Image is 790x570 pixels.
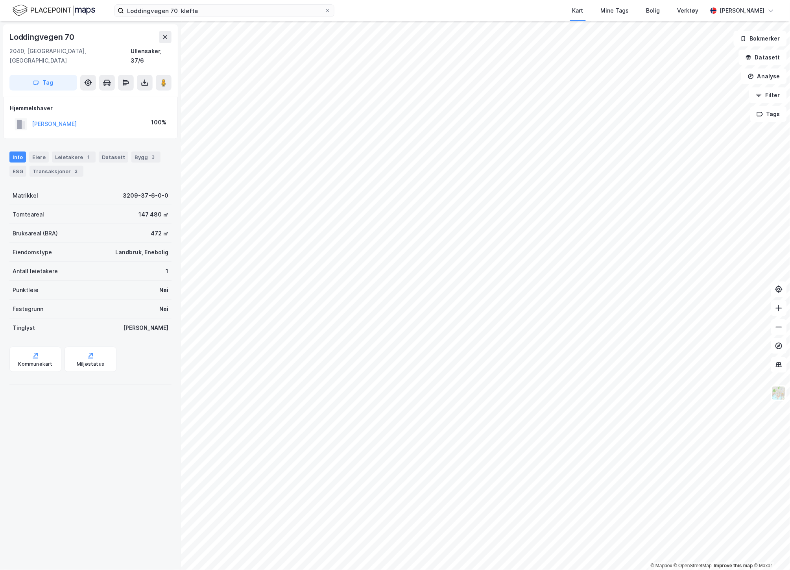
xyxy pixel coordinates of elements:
[85,153,92,161] div: 1
[13,4,95,17] img: logo.f888ab2527a4732fd821a326f86c7f29.svg
[750,106,787,122] button: Tags
[151,229,168,238] div: 472 ㎡
[29,152,49,163] div: Eiere
[115,248,168,257] div: Landbruk, Enebolig
[13,266,58,276] div: Antall leietakere
[10,104,171,113] div: Hjemmelshaver
[18,361,52,367] div: Kommunekart
[13,285,39,295] div: Punktleie
[13,229,58,238] div: Bruksareal (BRA)
[77,361,104,367] div: Miljøstatus
[674,563,712,569] a: OpenStreetMap
[131,152,161,163] div: Bygg
[741,68,787,84] button: Analyse
[772,386,786,401] img: Z
[9,75,77,91] button: Tag
[601,6,629,15] div: Mine Tags
[9,166,26,177] div: ESG
[677,6,699,15] div: Verktøy
[749,87,787,103] button: Filter
[651,563,672,569] a: Mapbox
[150,153,157,161] div: 3
[13,210,44,219] div: Tomteareal
[123,323,168,333] div: [PERSON_NAME]
[52,152,96,163] div: Leietakere
[159,304,168,314] div: Nei
[13,191,38,200] div: Matrikkel
[739,50,787,65] button: Datasett
[714,563,753,569] a: Improve this map
[159,285,168,295] div: Nei
[751,532,790,570] div: Kontrollprogram for chat
[734,31,787,46] button: Bokmerker
[99,152,128,163] div: Datasett
[138,210,168,219] div: 147 480 ㎡
[166,266,168,276] div: 1
[751,532,790,570] iframe: Chat Widget
[72,167,80,175] div: 2
[572,6,583,15] div: Kart
[13,323,35,333] div: Tinglyst
[13,248,52,257] div: Eiendomstype
[720,6,765,15] div: [PERSON_NAME]
[151,118,166,127] div: 100%
[13,304,43,314] div: Festegrunn
[646,6,660,15] div: Bolig
[9,46,131,65] div: 2040, [GEOGRAPHIC_DATA], [GEOGRAPHIC_DATA]
[30,166,83,177] div: Transaksjoner
[9,152,26,163] div: Info
[131,46,172,65] div: Ullensaker, 37/6
[124,5,325,17] input: Søk på adresse, matrikkel, gårdeiere, leietakere eller personer
[9,31,76,43] div: Loddingvegen 70
[123,191,168,200] div: 3209-37-6-0-0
